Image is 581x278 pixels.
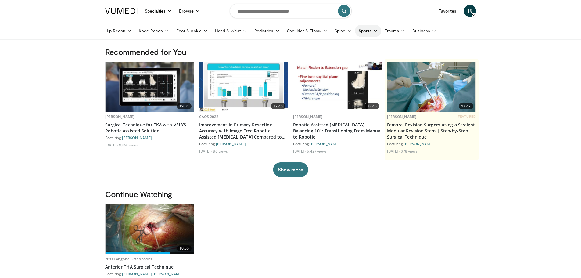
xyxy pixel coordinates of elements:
[173,25,211,37] a: Foot & Ankle
[106,204,194,254] a: 10:56
[177,103,192,109] span: 19:01
[177,245,192,251] span: 10:56
[404,142,434,146] a: [PERSON_NAME]
[106,62,194,112] a: 19:01
[105,256,152,262] a: NYU Langone Orthopedics
[464,5,476,17] a: B
[105,189,476,199] h3: Continue Watching
[251,25,283,37] a: Pediatrics
[199,149,212,153] li: [DATE]
[105,143,118,147] li: [DATE]
[199,62,288,112] a: 12:45
[216,142,246,146] a: [PERSON_NAME]
[211,25,251,37] a: Hand & Wrist
[435,5,460,17] a: Favorites
[283,25,331,37] a: Shoulder & Elbow
[355,25,381,37] a: Sports
[106,204,194,254] img: 8b3283cb-d7e1-41f9-af2f-58b9f385f64d.620x360_q85_upscale.jpg
[293,122,382,140] a: Robotic-Assisted [MEDICAL_DATA] Balancing 101: Transitioning From Manual to Robotic
[293,62,382,112] a: 23:45
[401,149,418,153] li: 378 views
[135,25,173,37] a: Knee Recon
[307,149,327,153] li: 5,427 views
[387,141,476,146] div: Featuring:
[293,149,306,153] li: [DATE]
[105,114,135,119] a: [PERSON_NAME]
[387,62,476,112] a: 13:42
[105,271,194,276] div: Featuring: ,
[119,143,138,147] li: 9,468 views
[105,135,194,140] div: Featuring:
[381,25,409,37] a: Trauma
[273,162,308,177] button: Show more
[102,25,135,37] a: Hip Recon
[365,103,379,109] span: 23:45
[105,122,194,134] a: Surgical Technique for TKA with VELYS Robotic Assisted Solution
[105,47,476,57] h3: Recommended for You
[199,122,288,140] a: Improvement in Primary Resection Accuracy with Image Free Robotic Assisted [MEDICAL_DATA] Compare...
[153,272,183,276] a: [PERSON_NAME]
[293,62,382,112] img: c67fd6fe-8bbb-4314-9acf-6b45f259eeae.620x360_q85_upscale.jpg
[230,4,352,18] input: Search topics, interventions
[199,114,219,119] a: CAOS 2022
[199,62,288,112] img: ca14c647-ecd2-4574-9d02-68b4a0b8f4b2.620x360_q85_upscale.jpg
[122,135,152,140] a: [PERSON_NAME]
[105,8,138,14] img: VuMedi Logo
[387,114,417,119] a: [PERSON_NAME]
[387,62,476,112] img: 4275ad52-8fa6-4779-9598-00e5d5b95857.620x360_q85_upscale.jpg
[105,264,194,270] a: Anterior THA Surgical Technique
[293,114,323,119] a: [PERSON_NAME]
[175,5,203,17] a: Browse
[122,272,152,276] a: [PERSON_NAME]
[106,62,194,112] img: eceb7001-a1fd-4eee-9439-5c217dec2c8d.620x360_q85_upscale.jpg
[141,5,176,17] a: Specialties
[458,114,476,119] span: FEATURED
[310,142,340,146] a: [PERSON_NAME]
[459,103,473,109] span: 13:42
[387,122,476,140] a: Femoral Revision Surgery using a Straight Modular Revision Stem | Step-by-Step Surgical Technique
[213,149,228,153] li: 80 views
[293,141,382,146] div: Featuring:
[387,149,400,153] li: [DATE]
[409,25,440,37] a: Business
[271,103,285,109] span: 12:45
[331,25,355,37] a: Spine
[199,141,288,146] div: Featuring:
